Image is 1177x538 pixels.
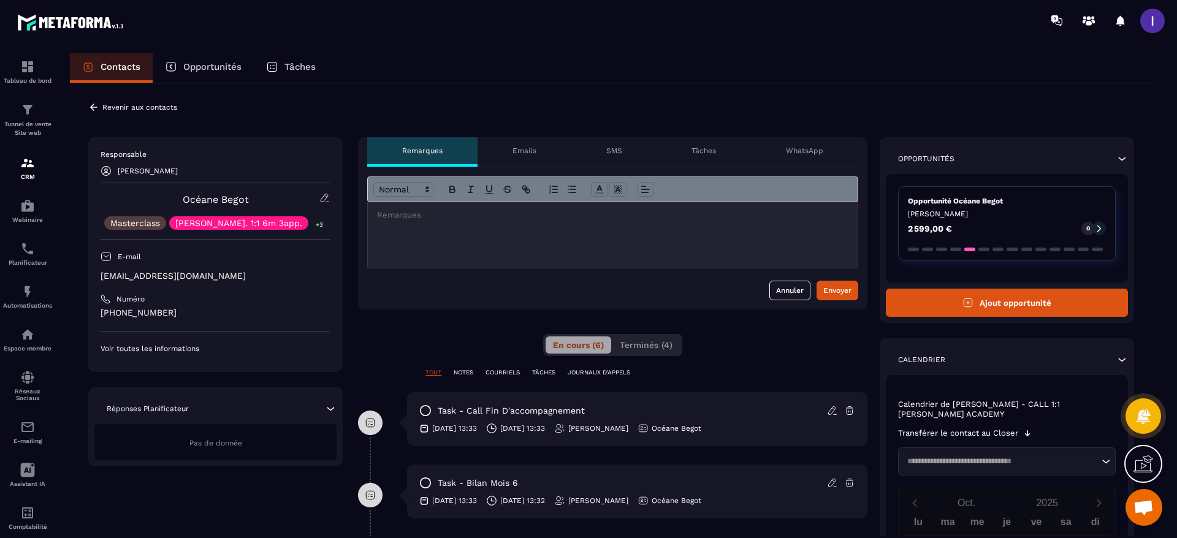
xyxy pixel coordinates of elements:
[786,146,823,156] p: WhatsApp
[118,252,141,262] p: E-mail
[20,59,35,74] img: formation
[101,344,330,354] p: Voir toutes les informations
[1086,224,1090,233] p: 0
[402,146,443,156] p: Remarques
[311,218,327,231] p: +3
[3,453,52,496] a: Assistant IA
[512,146,536,156] p: Emails
[3,275,52,318] a: automationsautomationsAutomatisations
[118,167,178,175] p: [PERSON_NAME]
[500,423,545,433] p: [DATE] 13:33
[3,361,52,411] a: social-networksocial-networkRéseaux Sociaux
[898,447,1116,475] div: Search for option
[546,336,611,354] button: En cours (6)
[153,53,254,83] a: Opportunités
[432,496,477,506] p: [DATE] 13:33
[886,289,1128,317] button: Ajout opportunité
[3,480,52,487] p: Assistant IA
[438,477,518,489] p: task - Bilan mois 6
[107,404,189,414] p: Réponses Planificateur
[3,50,52,93] a: formationformationTableau de bord
[454,368,473,377] p: NOTES
[70,53,153,83] a: Contacts
[3,77,52,84] p: Tableau de bord
[189,439,242,447] span: Pas de donnée
[620,340,672,350] span: Terminés (4)
[652,423,701,433] p: Océane Begot
[20,284,35,299] img: automations
[823,284,851,297] div: Envoyer
[20,327,35,342] img: automations
[432,423,477,433] p: [DATE] 13:33
[102,103,177,112] p: Revenir aux contacts
[1126,489,1162,526] div: Ouvrir le chat
[3,259,52,266] p: Planificateur
[20,370,35,385] img: social-network
[20,506,35,520] img: accountant
[17,11,128,34] img: logo
[175,219,302,227] p: [PERSON_NAME]. 1:1 6m 3app.
[20,102,35,117] img: formation
[568,368,630,377] p: JOURNAUX D'APPELS
[568,423,628,433] p: [PERSON_NAME]
[898,355,945,365] p: Calendrier
[183,194,249,205] a: Océane Begot
[438,405,585,417] p: task - Call fin d'accompagnement
[908,209,1106,219] p: [PERSON_NAME]
[101,61,140,72] p: Contacts
[3,189,52,232] a: automationsautomationsWebinaire
[101,270,330,282] p: [EMAIL_ADDRESS][DOMAIN_NAME]
[606,146,622,156] p: SMS
[3,523,52,530] p: Comptabilité
[532,368,555,377] p: TÂCHES
[284,61,316,72] p: Tâches
[20,199,35,213] img: automations
[500,496,545,506] p: [DATE] 13:32
[898,154,954,164] p: Opportunités
[908,224,952,233] p: 2 599,00 €
[903,455,1099,468] input: Search for option
[486,368,520,377] p: COURRIELS
[3,93,52,146] a: formationformationTunnel de vente Site web
[254,53,328,83] a: Tâches
[769,281,810,300] button: Annuler
[425,368,441,377] p: TOUT
[3,232,52,275] a: schedulerschedulerPlanificateur
[898,400,1116,419] p: Calendrier de [PERSON_NAME] - CALL 1:1 [PERSON_NAME] ACADEMY
[3,318,52,361] a: automationsautomationsEspace membre
[20,156,35,170] img: formation
[101,307,330,319] p: [PHONE_NUMBER]
[116,294,145,304] p: Numéro
[101,150,330,159] p: Responsable
[3,438,52,444] p: E-mailing
[3,120,52,137] p: Tunnel de vente Site web
[20,420,35,434] img: email
[3,388,52,401] p: Réseaux Sociaux
[898,428,1018,438] p: Transférer le contact au Closer
[3,173,52,180] p: CRM
[20,241,35,256] img: scheduler
[652,496,701,506] p: Océane Begot
[612,336,680,354] button: Terminés (4)
[3,146,52,189] a: formationformationCRM
[908,196,1106,206] p: Opportunité Océane Begot
[568,496,628,506] p: [PERSON_NAME]
[691,146,716,156] p: Tâches
[553,340,604,350] span: En cours (6)
[3,345,52,352] p: Espace membre
[110,219,160,227] p: Masterclass
[3,216,52,223] p: Webinaire
[3,411,52,453] a: emailemailE-mailing
[183,61,242,72] p: Opportunités
[3,302,52,309] p: Automatisations
[817,281,858,300] button: Envoyer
